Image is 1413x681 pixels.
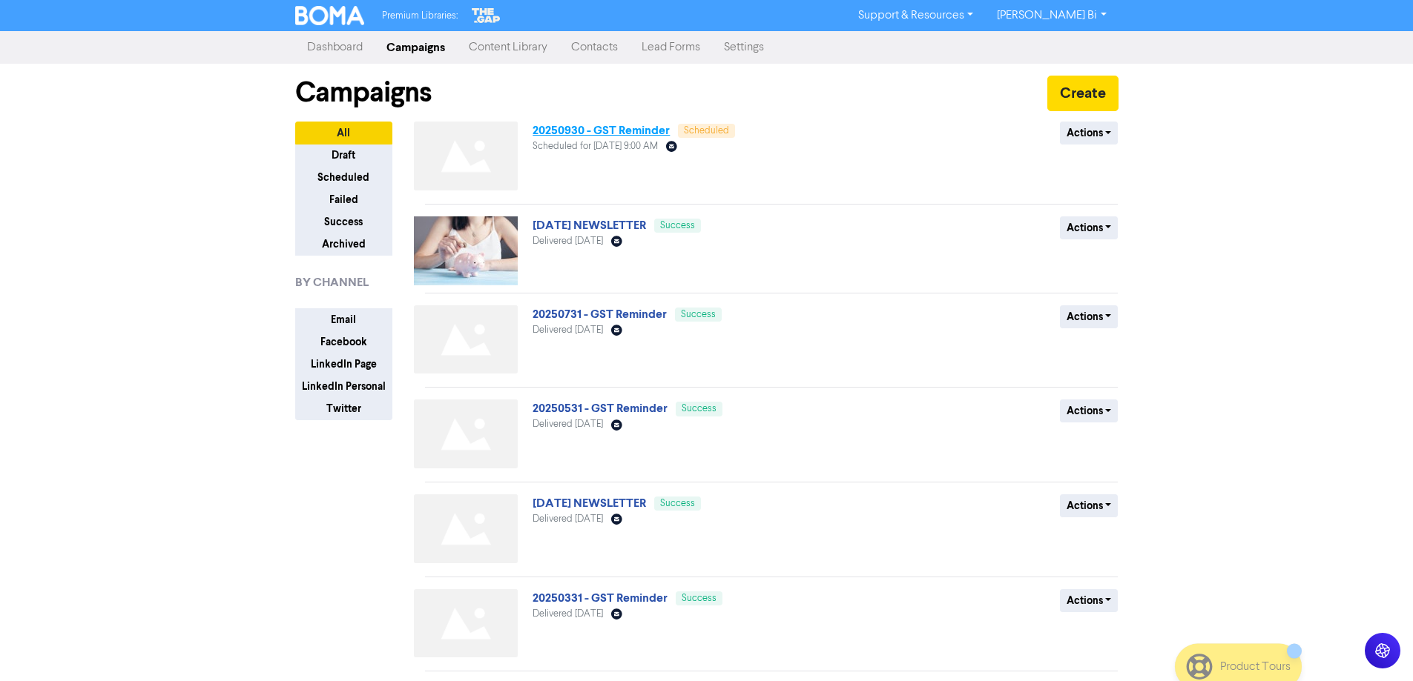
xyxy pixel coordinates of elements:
[414,399,518,468] img: Not found
[414,216,518,285] img: image_1751602587051.jpg
[295,188,392,211] button: Failed
[533,496,646,511] a: [DATE] NEWSLETTER
[414,122,518,190] img: Not found
[1047,76,1119,111] button: Create
[660,499,695,508] span: Success
[295,397,392,420] button: Twitter
[295,330,392,353] button: Facebook
[382,11,458,21] span: Premium Libraries:
[375,33,457,62] a: Campaigns
[414,589,518,658] img: Not found
[630,33,712,62] a: Lead Forms
[1060,122,1119,144] button: Actions
[985,4,1118,27] a: [PERSON_NAME] Bi
[470,6,502,25] img: The Gap
[712,33,776,62] a: Settings
[1060,589,1119,612] button: Actions
[457,33,559,62] a: Content Library
[1060,399,1119,422] button: Actions
[414,494,518,563] img: Not found
[295,375,392,398] button: LinkedIn Personal
[414,305,518,374] img: Not found
[533,325,603,335] span: Delivered [DATE]
[533,609,603,619] span: Delivered [DATE]
[295,6,365,25] img: BOMA Logo
[533,514,603,524] span: Delivered [DATE]
[846,4,985,27] a: Support & Resources
[681,310,716,319] span: Success
[533,401,668,416] a: 20250531 - GST Reminder
[559,33,630,62] a: Contacts
[295,122,392,144] button: All
[295,76,432,110] h1: Campaigns
[684,126,729,136] span: Scheduled
[1060,494,1119,517] button: Actions
[295,308,392,331] button: Email
[533,419,603,429] span: Delivered [DATE]
[533,236,603,246] span: Delivered [DATE]
[295,353,392,376] button: LinkedIn Page
[295,210,392,233] button: Success
[533,123,670,138] a: 20250930 - GST Reminder
[295,144,392,167] button: Draft
[533,307,667,322] a: 20250731 - GST Reminder
[533,218,646,233] a: [DATE] NEWSLETTER
[295,33,375,62] a: Dashboard
[1060,216,1119,239] button: Actions
[533,591,668,605] a: 20250331 - GST Reminder
[682,404,717,413] span: Success
[295,233,392,256] button: Archived
[295,273,369,291] span: BY CHANNEL
[1060,305,1119,328] button: Actions
[682,594,717,603] span: Success
[660,221,695,230] span: Success
[295,166,392,189] button: Scheduled
[533,142,658,151] span: Scheduled for [DATE] 9:00 AM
